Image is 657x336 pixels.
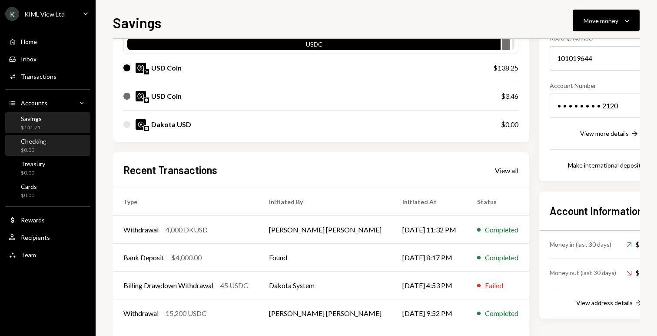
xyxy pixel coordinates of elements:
[113,188,259,216] th: Type
[21,169,45,177] div: $0.00
[21,99,47,107] div: Accounts
[392,272,467,299] td: [DATE] 4:53 PM
[495,166,518,175] div: View all
[392,244,467,272] td: [DATE] 8:17 PM
[568,161,641,169] div: Make international deposit
[5,7,19,21] div: K
[21,124,42,131] div: $141.71
[21,115,42,122] div: Savings
[259,272,392,299] td: Dakota System
[5,247,90,262] a: Team
[392,216,467,244] td: [DATE] 11:32 PM
[123,163,217,177] h2: Recent Transactions
[144,69,149,74] img: polygon-mainnet
[123,308,159,319] div: Withdrawal
[5,68,90,84] a: Transactions
[24,10,65,18] div: KIML View Ltd
[151,63,182,73] div: USD Coin
[485,252,518,263] div: Completed
[5,112,90,133] a: Savings$141.71
[123,252,164,263] div: Bank Deposit
[501,119,518,130] div: $0.00
[259,216,392,244] td: [PERSON_NAME] [PERSON_NAME]
[136,119,146,130] img: DKUSD
[21,183,37,190] div: Cards
[485,280,503,291] div: Failed
[5,180,90,201] a: Cards$0.00
[493,63,518,73] div: $138.25
[485,225,518,235] div: Completed
[166,308,206,319] div: 15,200 USDC
[259,244,392,272] td: Found
[21,192,37,199] div: $0.00
[580,130,629,137] div: View more details
[568,161,651,171] button: Make international deposit
[220,280,248,291] div: 45 USDC
[5,51,90,67] a: Inbox
[259,188,392,216] th: Initiated By
[136,63,146,73] img: USDC
[5,229,90,245] a: Recipients
[485,308,518,319] div: Completed
[171,252,202,263] div: $4,000.00
[166,225,208,235] div: 4,000 DKUSD
[467,188,529,216] th: Status
[21,38,37,45] div: Home
[259,299,392,327] td: [PERSON_NAME] [PERSON_NAME]
[5,212,90,228] a: Rewards
[392,299,467,327] td: [DATE] 9:52 PM
[113,14,161,31] h1: Savings
[127,40,501,52] div: USDC
[573,10,640,31] button: Move money
[21,55,36,63] div: Inbox
[584,16,618,25] div: Move money
[576,299,633,306] div: View address details
[144,97,149,103] img: base-mainnet
[580,129,639,139] button: View more details
[21,251,36,259] div: Team
[151,119,191,130] div: Dakota USD
[5,158,90,178] a: Treasury$0.00
[21,234,50,241] div: Recipients
[151,91,182,101] div: USD Coin
[576,299,643,308] button: View address details
[21,216,45,224] div: Rewards
[144,126,149,131] img: base-mainnet
[5,34,90,49] a: Home
[5,95,90,111] a: Accounts
[123,280,213,291] div: Billing Drawdown Withdrawal
[550,268,616,277] div: Money out (last 30 days)
[123,225,159,235] div: Withdrawal
[550,240,611,249] div: Money in (last 30 days)
[392,188,467,216] th: Initiated At
[495,165,518,175] a: View all
[136,91,146,101] img: USDC
[21,147,46,154] div: $0.00
[21,160,45,168] div: Treasury
[21,138,46,145] div: Checking
[501,91,518,101] div: $3.46
[5,135,90,156] a: Checking$0.00
[21,73,56,80] div: Transactions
